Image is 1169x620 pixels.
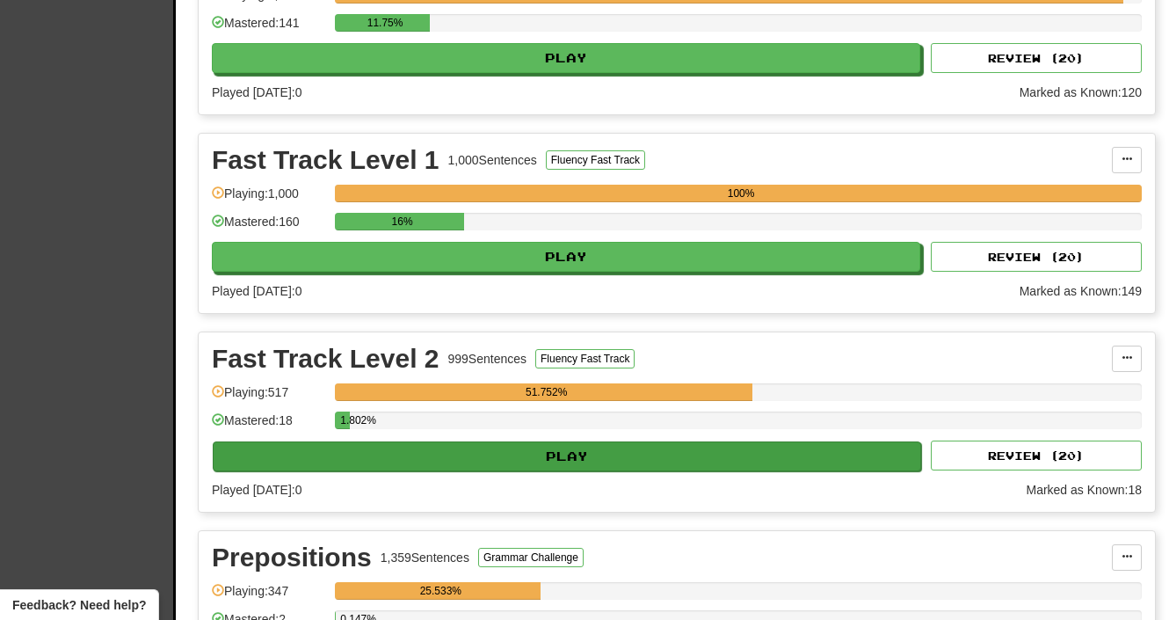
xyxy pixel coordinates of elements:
button: Grammar Challenge [478,548,584,567]
span: Played [DATE]: 0 [212,85,301,99]
div: 100% [340,185,1142,202]
div: Marked as Known: 120 [1020,84,1142,101]
button: Play [212,242,920,272]
div: Marked as Known: 18 [1026,481,1142,499]
div: Marked as Known: 149 [1020,282,1142,300]
button: Play [213,441,921,471]
span: Played [DATE]: 0 [212,284,301,298]
div: 1,000 Sentences [448,151,537,169]
div: 1,359 Sentences [381,549,469,566]
div: 1.802% [340,412,349,429]
button: Review (20) [931,43,1142,73]
span: Open feedback widget [12,596,146,614]
div: Mastered: 160 [212,213,326,242]
div: Mastered: 18 [212,412,326,441]
button: Play [212,43,920,73]
div: 25.533% [340,582,541,600]
div: 11.75% [340,14,430,32]
button: Review (20) [931,242,1142,272]
div: Fast Track Level 2 [212,346,439,372]
div: 51.752% [340,383,752,401]
div: Prepositions [212,544,372,571]
button: Review (20) [931,441,1142,470]
div: Playing: 517 [212,383,326,412]
div: 999 Sentences [448,350,527,368]
div: 16% [340,213,464,230]
div: Mastered: 141 [212,14,326,43]
div: Fast Track Level 1 [212,147,439,173]
button: Fluency Fast Track [535,349,635,368]
button: Fluency Fast Track [546,150,645,170]
div: Playing: 1,000 [212,185,326,214]
span: Played [DATE]: 0 [212,483,301,497]
div: Playing: 347 [212,582,326,611]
